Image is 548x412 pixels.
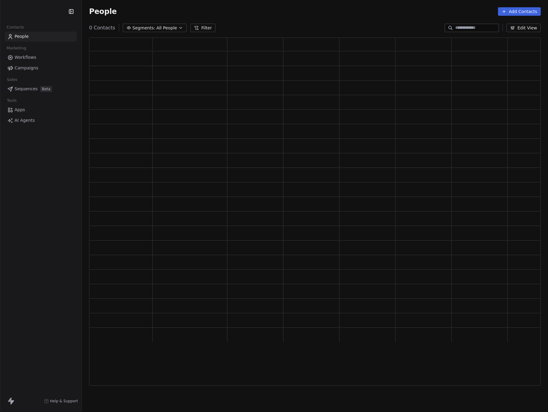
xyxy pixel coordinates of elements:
span: AI Agents [15,117,35,124]
span: Campaigns [15,65,38,71]
span: Sales [4,75,20,84]
button: Add Contacts [498,7,541,16]
span: Help & Support [50,399,78,404]
a: Apps [5,105,77,115]
span: Beta [40,86,52,92]
a: SequencesBeta [5,84,77,94]
span: People [15,33,29,40]
a: Workflows [5,52,77,62]
span: Workflows [15,54,36,61]
button: Edit View [506,24,541,32]
a: Help & Support [44,399,78,404]
a: AI Agents [5,115,77,125]
a: Campaigns [5,63,77,73]
span: Marketing [4,44,29,53]
span: Apps [15,107,25,113]
span: Tools [4,96,19,105]
span: All People [156,25,177,31]
span: Sequences [15,86,38,92]
span: Contacts [4,23,27,32]
span: 0 Contacts [89,24,115,32]
span: People [89,7,117,16]
a: People [5,32,77,42]
span: Segments: [132,25,155,31]
button: Filter [190,24,216,32]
